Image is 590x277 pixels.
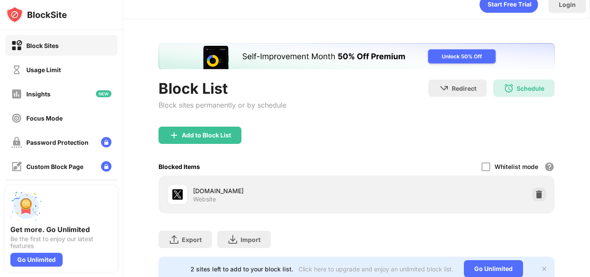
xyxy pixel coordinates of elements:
[11,89,22,99] img: insights-off.svg
[182,236,202,243] div: Export
[241,236,260,243] div: Import
[26,90,51,98] div: Insights
[10,225,112,234] div: Get more. Go Unlimited
[26,66,61,73] div: Usage Limit
[11,40,22,51] img: block-on.svg
[11,64,22,75] img: time-usage-off.svg
[517,85,544,92] div: Schedule
[541,265,548,272] img: x-button.svg
[559,1,576,8] div: Login
[172,189,183,200] img: favicons
[10,191,41,222] img: push-unlimited.svg
[26,42,59,49] div: Block Sites
[101,137,111,147] img: lock-menu.svg
[159,80,286,97] div: Block List
[11,161,22,172] img: customize-block-page-off.svg
[159,43,555,69] iframe: Banner
[10,236,112,249] div: Be the first to enjoy our latest features
[11,113,22,124] img: focus-off.svg
[96,90,111,97] img: new-icon.svg
[298,265,454,273] div: Click here to upgrade and enjoy an unlimited block list.
[26,139,89,146] div: Password Protection
[159,163,200,170] div: Blocked Items
[495,163,538,170] div: Whitelist mode
[11,137,22,148] img: password-protection-off.svg
[190,265,293,273] div: 2 sites left to add to your block list.
[182,132,231,139] div: Add to Block List
[452,85,476,92] div: Redirect
[10,253,63,267] div: Go Unlimited
[488,2,531,6] g: Start Free Trial
[159,101,286,109] div: Block sites permanently or by schedule
[26,115,63,122] div: Focus Mode
[6,6,67,23] img: logo-blocksite.svg
[101,161,111,172] img: lock-menu.svg
[193,186,357,195] div: [DOMAIN_NAME]
[26,163,83,170] div: Custom Block Page
[193,195,216,203] div: Website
